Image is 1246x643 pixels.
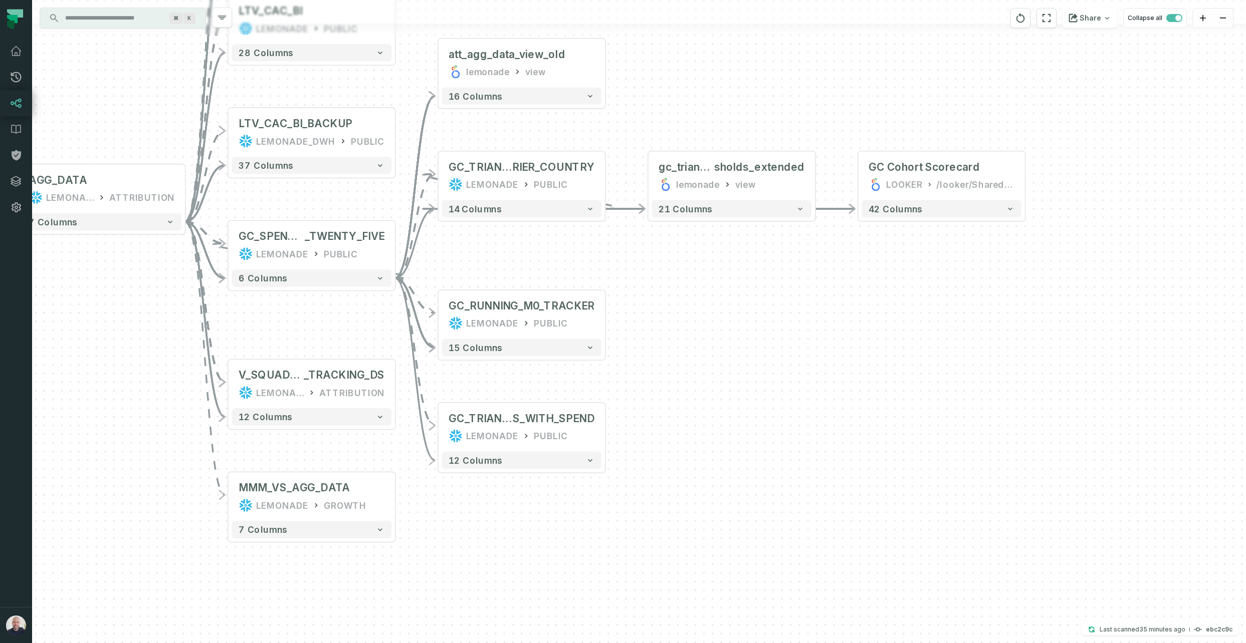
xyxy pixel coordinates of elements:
div: /looker/Shared/Finance & Statistical Reporting/CAC Lending [936,178,1014,192]
button: zoom in [1193,9,1213,28]
span: _TWENTY_FIVE [305,229,384,243]
span: 42 columns [869,203,922,214]
div: LEMONADE [256,498,308,512]
span: 37 columns [239,160,293,171]
g: Edge from 15e6206a48b4ef08680986bfeca7ca41 to bdf30a1c8d17717b2adaf8dc4b655005 [185,165,225,222]
span: V_SQUAD_TARGETS_RUN_RATE [239,368,304,382]
g: Edge from 15e6206a48b4ef08680986bfeca7ca41 to 5cee08c15ead050c75f3892eb4e693d9 [185,222,225,278]
div: lemonade [466,65,510,79]
g: Edge from 5cee08c15ead050c75f3892eb4e693d9 to 9b5697e18a2cfab10c3b4a46822895ac [395,278,435,425]
div: LEMONADE_DWH [256,134,335,148]
g: Edge from 15e6206a48b4ef08680986bfeca7ca41 to bfa4a3fc701e0bf768e6c76a635658d5 [185,222,225,417]
span: RIER_COUNTRY [512,160,594,174]
div: GC_TRIANGLES_THRESHOLDS_SPLITS_WITH_SPEND_CARRIER_COUNTRY [449,160,594,174]
div: ATTRIBUTION [109,191,174,205]
div: lemonade [676,178,720,192]
span: 15 columns [449,343,502,353]
div: GC Cohort Scorecard [869,160,980,174]
div: LEMONADE [466,178,518,192]
div: LEMONADE [466,316,518,331]
div: GROWTH [324,498,366,512]
span: 7 columns [239,524,287,535]
relative-time: Sep 28, 2025, 3:59 PM GMT+3 [1139,625,1185,633]
span: GC_SPEND_FIX_JAN [239,229,305,243]
span: 6 columns [239,273,287,283]
div: LEMONADE [256,247,308,261]
button: Collapse all [1123,8,1187,28]
div: PUBLIC [534,178,568,192]
span: 14 columns [449,203,502,214]
div: view [525,65,545,79]
div: AGG_DATA [29,173,87,187]
span: 12 columns [239,412,292,422]
button: Last scanned[DATE] 3:59:30 PMebc2c9c [1082,623,1238,635]
span: GC_TRIANGLES_THRESHOLDS_SPLITS_WITH_SPEND_CAR [449,160,512,174]
g: Edge from 15e6206a48b4ef08680986bfeca7ca41 to 5cee08c15ead050c75f3892eb4e693d9 [185,222,225,243]
span: Press ⌘ + K to focus the search bar [183,13,195,24]
div: PUBLIC [534,429,568,443]
g: Edge from 5cee08c15ead050c75f3892eb4e693d9 to f7e76a2e60e52b026278c78d81904ccd [395,96,435,278]
div: PUBLIC [324,22,358,36]
div: LEMONADE [256,386,304,400]
span: 21 columns [659,203,712,214]
g: Edge from 5cee08c15ead050c75f3892eb4e693d9 to 4685c86d20f951008e79a8833c223b68 [395,278,435,312]
div: ATTRIBUTION [319,386,384,400]
g: Edge from 698375d65f74462146913e5b71c3d901 to 698375d65f74462146913e5b71c3d901 [423,174,616,209]
g: Edge from 5cee08c15ead050c75f3892eb4e693d9 to 9b5697e18a2cfab10c3b4a46822895ac [395,278,435,460]
div: PUBLIC [534,316,568,331]
div: MMM_VS_AGG_DATA [239,481,350,495]
g: Edge from 15e6206a48b4ef08680986bfeca7ca41 to fa5ffd4113463b2b5f31ae6b058f2d25 [185,53,225,222]
span: sholds_extended [714,160,804,174]
button: zoom out [1213,9,1233,28]
button: Share [1063,8,1117,28]
span: S_WITH_SPEND [513,412,594,426]
span: GC_TRIANGLES_THRESHOLDS_SPLIT [449,412,513,426]
div: LEMONADE [46,191,94,205]
div: PUBLIC [324,247,358,261]
div: PUBLIC [351,134,385,148]
span: 16 columns [449,91,502,101]
div: GC_RUNNING_M0_TRACKER [449,299,594,313]
g: Edge from 5cee08c15ead050c75f3892eb4e693d9 to 4685c86d20f951008e79a8833c223b68 [395,278,435,348]
g: Edge from 15e6206a48b4ef08680986bfeca7ca41 to 5a052121f624148e65088d8aa479c841 [185,222,225,495]
span: 7 columns [29,216,77,227]
div: V_SQUAD_TARGETS_RUN_RATE_TRACKING_DS [239,368,384,382]
div: gc_triangles_thresholds_extended [659,160,804,174]
div: LTV_CAC_BI_BACKUP [239,117,352,131]
g: Edge from 15e6206a48b4ef08680986bfeca7ca41 to bfa4a3fc701e0bf768e6c76a635658d5 [185,222,225,382]
span: Press ⌘ + K to focus the search bar [169,13,182,24]
span: 28 columns [239,48,293,58]
div: GC_SPEND_FIX_JAN_TWENTY_FIVE [239,229,384,243]
img: avatar of Daniel Ochoa Bimblich [6,615,26,635]
div: GC_TRIANGLES_THRESHOLDS_SPLITS_WITH_SPEND [449,412,594,426]
div: LOOKER [886,178,923,192]
span: _TRACKING_DS [304,368,384,382]
div: LEMONADE [256,22,308,36]
g: Edge from 15e6206a48b4ef08680986bfeca7ca41 to bdf30a1c8d17717b2adaf8dc4b655005 [185,131,225,222]
g: Edge from 5cee08c15ead050c75f3892eb4e693d9 to 698375d65f74462146913e5b71c3d901 [395,174,435,278]
g: Edge from 5cee08c15ead050c75f3892eb4e693d9 to 5cee08c15ead050c75f3892eb4e693d9 [213,243,406,278]
h4: ebc2c9c [1206,626,1232,632]
div: view [735,178,755,192]
span: gc_triangles_thre [659,160,714,174]
span: 12 columns [449,455,502,466]
div: att_agg_data_view_old [449,48,565,62]
p: Last scanned [1100,624,1185,634]
div: LEMONADE [466,429,518,443]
